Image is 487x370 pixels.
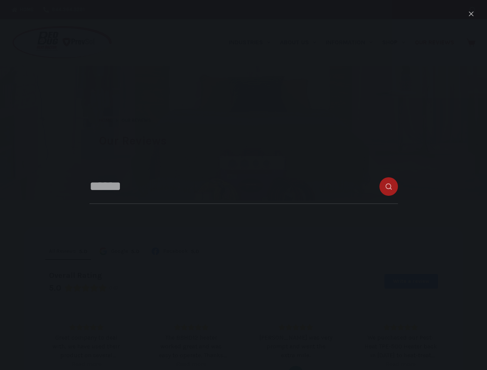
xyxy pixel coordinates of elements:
[364,324,438,331] div: Rating: 5.0 out of 5
[191,248,199,255] div: Rating: 5.0 out of 5
[79,248,87,255] div: 5.0
[364,333,438,360] div: We purchased our Pest-Heat TPE-500 Heater back in [DATE] to heat-treat second-hand furniture and ...
[410,19,459,66] a: Our Reviews
[470,7,475,13] button: Search
[71,360,101,368] div: Read more
[154,333,228,360] div: The BBHD12 heater worked great and was easy to operate. Thanks [PERSON_NAME] it was nice meeting ...
[49,324,123,331] div: Rating: 5.0 out of 5
[79,248,87,255] div: Rating: 5.0 out of 5
[131,248,139,255] div: 5.0
[377,19,410,66] a: Shop
[49,249,76,254] span: All Reviews
[49,269,102,282] div: Overall Rating
[49,283,61,293] div: 5.0
[224,19,459,66] nav: Primary
[321,19,377,66] a: Information
[224,19,275,66] a: Industries
[131,248,139,255] div: Rating: 5.0 out of 5
[6,3,29,26] button: Open LiveChat chat widget
[121,117,151,124] span: Our Reviews
[384,274,438,289] button: Write a review
[49,333,123,360] div: Great company to deal with, we have used their product on several apartments with different types...
[99,117,112,124] a: Home
[176,360,206,368] div: Read more
[275,19,321,66] a: About Us
[12,25,113,60] img: Prevsol/Bed Bug Heat Doctor
[191,248,199,255] div: 5.0
[99,118,112,123] span: Home
[111,249,128,254] span: Google
[154,324,228,331] div: Rating: 5.0 out of 5
[259,324,333,331] div: Rating: 5.0 out of 5
[49,283,107,293] div: Rating: 5.0 out of 5
[393,278,430,285] span: Write a review
[99,132,388,150] h1: Our Reviews
[163,249,188,254] span: Facebook
[386,360,416,368] div: Read more
[109,285,118,291] span: (115)
[259,333,333,360] div: [PERSON_NAME] was very prompt and went the extra mile.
